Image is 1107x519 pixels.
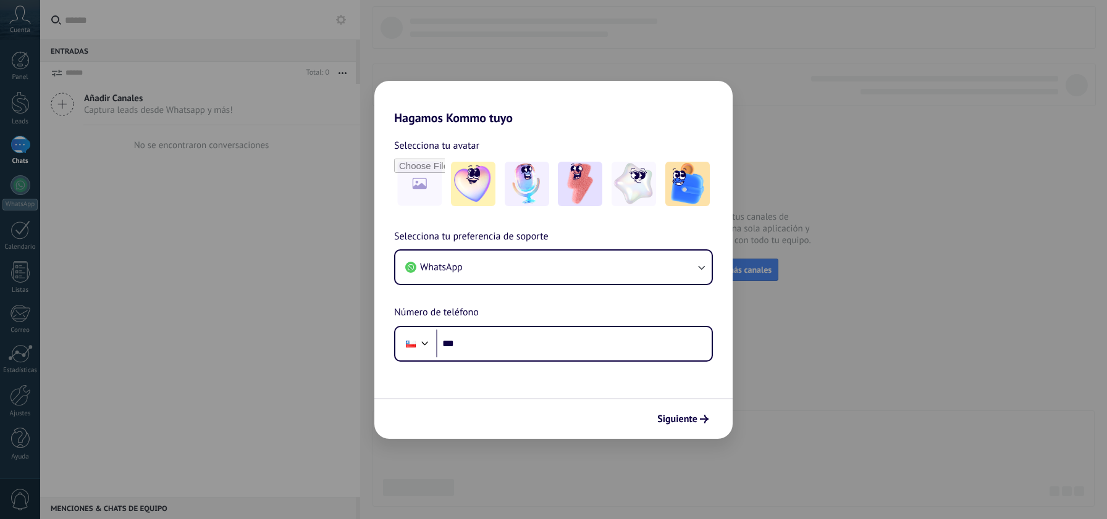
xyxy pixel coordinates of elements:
img: -4.jpeg [612,162,656,206]
h2: Hagamos Kommo tuyo [374,81,733,125]
span: Selecciona tu preferencia de soporte [394,229,549,245]
img: -1.jpeg [451,162,495,206]
span: Selecciona tu avatar [394,138,479,154]
span: Número de teléfono [394,305,479,321]
span: WhatsApp [420,261,463,273]
button: WhatsApp [395,251,712,284]
img: -3.jpeg [558,162,602,206]
div: Chile: + 56 [399,331,423,357]
img: -5.jpeg [665,162,710,206]
span: Siguiente [657,415,697,423]
img: -2.jpeg [505,162,549,206]
button: Siguiente [652,409,714,430]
